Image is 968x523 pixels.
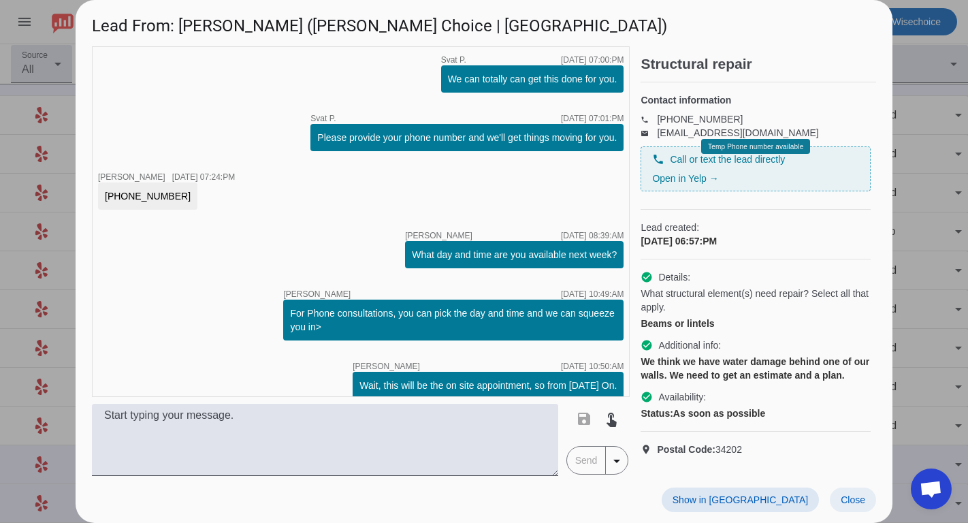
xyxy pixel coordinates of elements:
div: We think we have water damage behind one of our walls. We need to get an estimate and a plan. [641,355,871,382]
span: Lead created: [641,221,871,234]
a: [PHONE_NUMBER] [657,114,743,125]
div: [DATE] 07:00:PM [561,56,624,64]
button: Show in [GEOGRAPHIC_DATA] [662,488,819,512]
span: Additional info: [658,338,721,352]
strong: Postal Code: [657,444,715,455]
span: Close [841,494,865,505]
span: Call or text the lead directly [670,153,785,166]
mat-icon: arrow_drop_down [609,453,625,469]
span: Details: [658,270,690,284]
div: [DATE] 08:39:AM [561,232,624,240]
div: Open chat [911,469,952,509]
h4: Contact information [641,93,871,107]
button: Close [830,488,876,512]
div: Please provide your phone number and we'll get things moving for you. [317,131,617,144]
strong: Status: [641,408,673,419]
mat-icon: check_circle [641,391,653,403]
span: Svat P. [310,114,336,123]
mat-icon: phone [641,116,657,123]
div: [DATE] 07:24:PM [172,173,235,181]
div: [DATE] 10:49:AM [561,290,624,298]
mat-icon: check_circle [641,339,653,351]
span: [PERSON_NAME] [353,362,420,370]
span: [PERSON_NAME] [283,290,351,298]
mat-icon: location_on [641,444,657,455]
span: 34202 [657,443,742,456]
div: As soon as possible [641,407,871,420]
span: What structural element(s) need repair? Select all that apply. [641,287,871,314]
a: [EMAIL_ADDRESS][DOMAIN_NAME] [657,127,818,138]
div: For Phone consultations, you can pick the day and time and we can squeeze you in> [290,306,617,334]
div: [DATE] 07:01:PM [561,114,624,123]
div: [DATE] 06:57:PM [641,234,871,248]
div: [DATE] 10:50:AM [561,362,624,370]
span: Show in [GEOGRAPHIC_DATA] [673,494,808,505]
div: Beams or lintels [641,317,871,330]
div: What day and time are you available next week? [412,248,617,261]
div: [PHONE_NUMBER] [105,189,191,203]
mat-icon: email [641,129,657,136]
mat-icon: phone [652,153,664,165]
mat-icon: check_circle [641,271,653,283]
mat-icon: touch_app [603,411,619,427]
div: Wait, this will be the on site appointment, so from [DATE] On. [359,379,617,392]
span: [PERSON_NAME] [405,232,472,240]
span: [PERSON_NAME] [98,172,165,182]
h2: Structural repair [641,57,876,71]
div: We can totally can get this done for you. [448,72,617,86]
a: Open in Yelp → [652,173,718,184]
span: Temp Phone number available [708,143,803,150]
span: Availability: [658,390,706,404]
span: Svat P. [441,56,466,64]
